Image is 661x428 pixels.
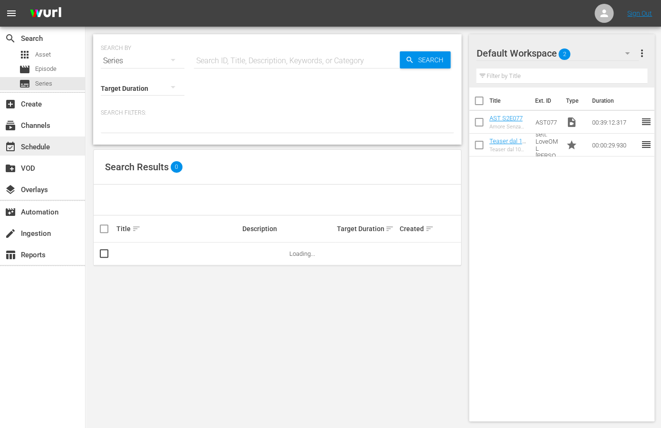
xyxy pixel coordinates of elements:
button: Search [400,51,450,68]
a: AST S2E077 [489,115,522,122]
span: Loading... [289,250,315,257]
span: 2 [558,44,570,64]
span: 0 [171,161,182,173]
span: more_vert [636,48,647,59]
span: Channels [5,120,16,131]
div: Title [116,223,239,234]
span: sort [385,224,394,233]
span: Series [19,78,30,89]
td: AST077 [531,111,562,134]
span: VOD [5,163,16,174]
span: Series [35,79,52,88]
button: more_vert [636,42,647,65]
td: Teaser dal 10 sett. LoveOML [PERSON_NAME] [531,134,562,156]
span: Video [565,117,577,128]
span: Schedule [5,141,16,153]
span: Asset [19,49,30,60]
img: ans4CAIJ8jUAAAAAAAAAAAAAAAAAAAAAAAAgQb4GAAAAAAAAAAAAAAAAAAAAAAAAJMjXAAAAAAAAAAAAAAAAAAAAAAAAgAT5G... [23,2,68,25]
span: Overlays [5,184,16,195]
span: Search [5,33,16,44]
span: menu [6,8,17,19]
td: 00:00:29.930 [588,134,640,156]
div: Created [400,223,428,234]
span: Reports [5,249,16,261]
div: Series [101,48,184,74]
span: Automation [5,206,16,218]
p: Search Filters: [101,109,454,117]
th: Title [489,88,529,114]
th: Type [560,88,586,114]
th: Ext. ID [529,88,560,114]
span: Promo [565,139,577,151]
span: Episode [19,64,30,75]
div: Description [242,225,334,233]
span: sort [425,224,434,233]
span: Search Results [105,161,169,173]
span: reorder [640,139,651,150]
span: Search [414,51,450,68]
div: Teaser dal 10 sett. LoveOML [PERSON_NAME] [489,146,527,153]
div: Amore Senza Tempo ep.077 [489,124,527,130]
span: Create [5,98,16,110]
span: reorder [640,116,651,127]
div: Default Workspace [476,40,639,67]
span: Asset [35,50,51,59]
span: Episode [35,64,57,74]
div: Target Duration [336,223,396,234]
span: sort [132,224,141,233]
span: Ingestion [5,228,16,239]
th: Duration [586,88,643,114]
td: 00:39:12.317 [588,111,640,134]
a: Sign Out [627,10,652,17]
a: Teaser dal 10 sett. LoveOML [PERSON_NAME] [489,137,526,173]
